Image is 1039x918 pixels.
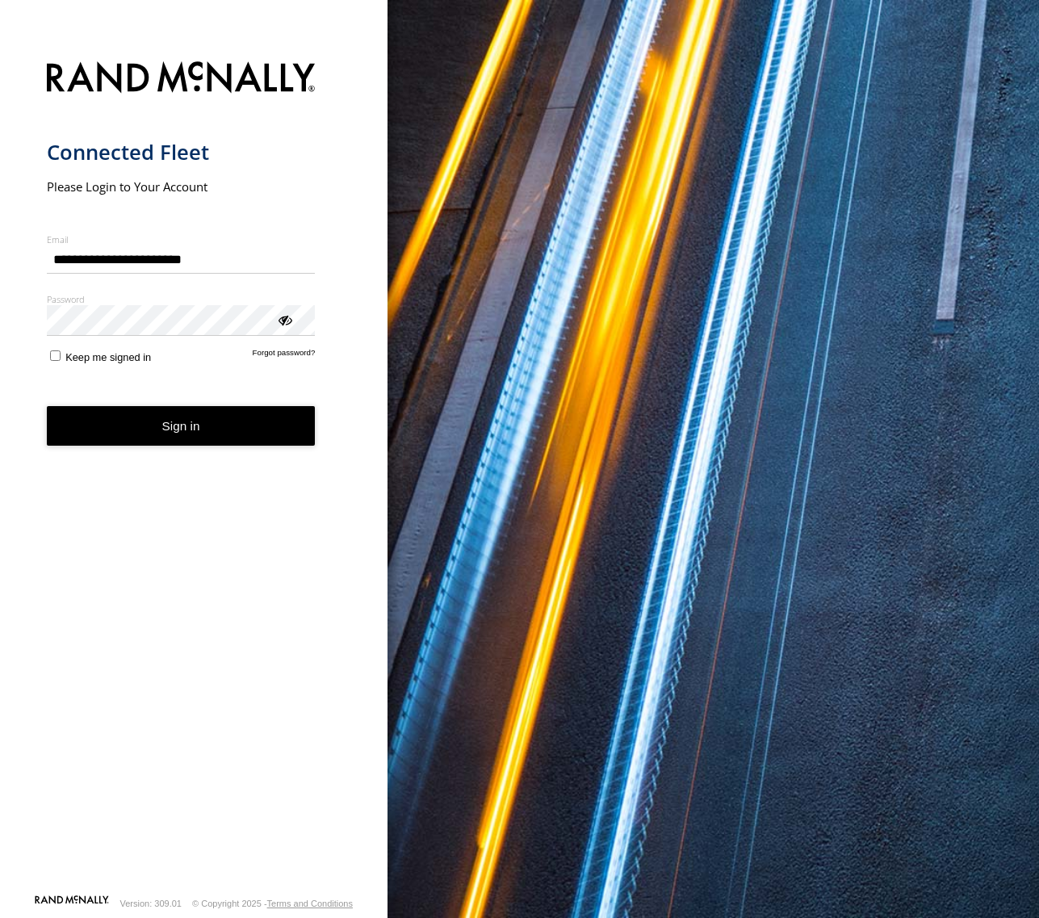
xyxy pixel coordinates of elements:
a: Visit our Website [35,895,109,912]
div: ViewPassword [276,311,292,327]
div: Version: 309.01 [120,899,182,908]
span: Keep me signed in [65,351,151,363]
button: Sign in [47,406,316,446]
a: Forgot password? [253,348,316,363]
form: main [47,52,341,894]
a: Terms and Conditions [267,899,353,908]
h2: Please Login to Your Account [47,178,316,195]
h1: Connected Fleet [47,139,316,166]
label: Password [47,293,316,305]
img: Rand McNally [47,58,316,99]
input: Keep me signed in [50,350,61,361]
div: © Copyright 2025 - [192,899,353,908]
label: Email [47,233,316,245]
